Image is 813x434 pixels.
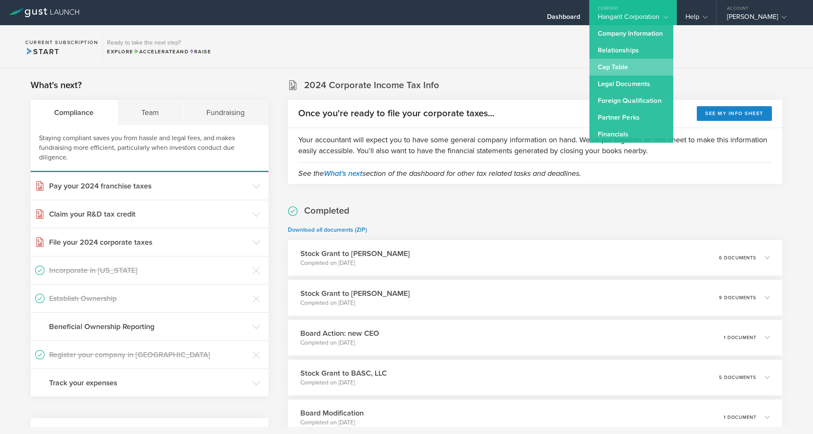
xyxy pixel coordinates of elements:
[288,226,367,233] a: Download all documents (ZIP)
[300,408,364,418] h3: Board Modification
[107,48,211,55] div: Explore
[300,339,379,347] p: Completed on [DATE]
[598,13,668,25] div: Hangarit Corporation
[118,100,183,125] div: Team
[727,13,798,25] div: [PERSON_NAME]
[49,180,248,191] h3: Pay your 2024 franchise taxes
[300,259,410,267] p: Completed on [DATE]
[300,379,387,387] p: Completed on [DATE]
[724,415,756,420] p: 1 document
[25,47,59,56] span: Start
[183,100,268,125] div: Fundraising
[102,34,215,60] div: Ready to take the next step?ExploreAccelerateandRaise
[300,248,410,259] h3: Stock Grant to [PERSON_NAME]
[685,13,708,25] div: Help
[547,13,581,25] div: Dashboard
[298,107,494,120] h2: Once you're ready to file your corporate taxes...
[300,368,387,379] h3: Stock Grant to BASC, LLC
[49,237,248,248] h3: File your 2024 corporate taxes
[31,100,118,125] div: Compliance
[189,49,211,55] span: Raise
[133,49,176,55] span: Accelerate
[133,49,189,55] span: and
[304,79,439,92] h2: 2024 Corporate Income Tax Info
[107,40,211,46] h3: Ready to take the next step?
[31,125,268,172] div: Staying compliant saves you from hassle and legal fees, and makes fundraising more efficient, par...
[49,265,248,276] h3: Incorporate in [US_STATE]
[771,394,813,434] iframe: Chat Widget
[719,295,756,300] p: 9 documents
[324,169,362,178] a: What's next
[298,169,581,178] em: See the section of the dashboard for other tax related tasks and deadlines.
[300,288,410,299] h3: Stock Grant to [PERSON_NAME]
[300,418,364,427] p: Completed on [DATE]
[719,375,756,380] p: 5 documents
[31,79,82,92] h2: What's next?
[49,321,248,332] h3: Beneficial Ownership Reporting
[719,256,756,260] p: 6 documents
[49,349,248,360] h3: Register your company in [GEOGRAPHIC_DATA]
[49,293,248,304] h3: Establish Ownership
[304,205,349,217] h2: Completed
[724,335,756,340] p: 1 document
[300,328,379,339] h3: Board Action: new CEO
[298,134,772,156] p: Your accountant will expect you to have some general company information on hand. We've put toget...
[49,377,248,388] h3: Track your expenses
[49,209,248,220] h3: Claim your R&D tax credit
[300,299,410,307] p: Completed on [DATE]
[697,106,772,121] button: See my info sheet
[25,40,98,45] h2: Current Subscription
